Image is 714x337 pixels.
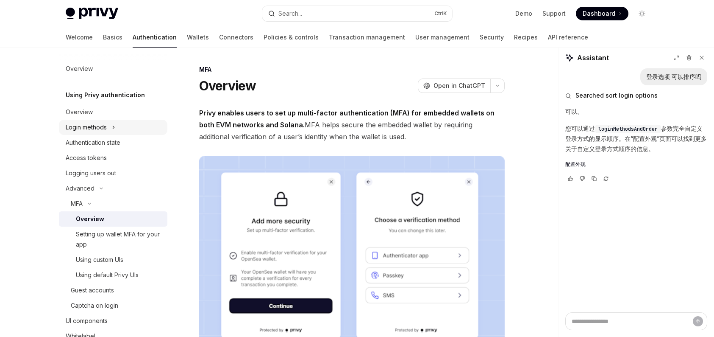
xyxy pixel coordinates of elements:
[219,27,253,48] a: Connectors
[418,79,490,93] button: Open in ChatGPT
[66,107,93,117] div: Overview
[59,298,167,313] a: Captcha on login
[59,104,167,120] a: Overview
[415,27,470,48] a: User management
[262,6,452,21] button: Search...CtrlK
[480,27,504,48] a: Security
[199,107,505,143] span: MFA helps secure the embedded wallet by requiring additional verification of a user’s identity wh...
[66,64,93,74] div: Overview
[76,255,123,265] div: Using custom UIs
[187,27,209,48] a: Wallets
[59,267,167,283] a: Using default Privy UIs
[59,313,167,329] a: UI components
[66,138,120,148] div: Authentication state
[76,229,162,250] div: Setting up wallet MFA for your app
[59,135,167,150] a: Authentication state
[133,27,177,48] a: Authentication
[199,65,505,74] div: MFA
[514,27,538,48] a: Recipes
[577,53,609,63] span: Assistant
[635,7,649,20] button: Toggle dark mode
[59,61,167,76] a: Overview
[278,8,302,19] div: Search...
[76,214,104,224] div: Overview
[66,122,107,132] div: Login methods
[59,211,167,227] a: Overview
[548,27,588,48] a: API reference
[542,9,566,18] a: Support
[59,150,167,166] a: Access tokens
[66,153,107,163] div: Access tokens
[565,161,586,168] span: 配置外观
[66,316,108,326] div: UI components
[433,81,485,90] span: Open in ChatGPT
[598,126,658,132] span: loginMethodsAndOrder
[66,27,93,48] a: Welcome
[71,300,118,311] div: Captcha on login
[103,27,122,48] a: Basics
[693,316,703,326] button: Send message
[66,90,145,100] h5: Using Privy authentication
[565,161,707,168] a: 配置外观
[646,73,701,81] div: 登录选项 可以排序吗
[59,166,167,181] a: Logging users out
[576,7,628,20] a: Dashboard
[264,27,319,48] a: Policies & controls
[515,9,532,18] a: Demo
[59,252,167,267] a: Using custom UIs
[66,183,94,194] div: Advanced
[575,91,658,100] span: Searched sort login options
[565,107,707,117] p: 可以。
[565,124,707,154] p: 您可以通过 参数完全自定义登录方式的显示顺序。在“配置外观”页面可以找到更多关于自定义登录方式顺序的信息。
[434,10,447,17] span: Ctrl K
[329,27,405,48] a: Transaction management
[583,9,615,18] span: Dashboard
[59,283,167,298] a: Guest accounts
[66,168,116,178] div: Logging users out
[71,199,83,209] div: MFA
[59,227,167,252] a: Setting up wallet MFA for your app
[199,78,256,93] h1: Overview
[565,91,707,100] button: Searched sort login options
[199,109,495,129] strong: Privy enables users to set up multi-factor authentication (MFA) for embedded wallets on both EVM ...
[66,8,118,20] img: light logo
[71,285,114,295] div: Guest accounts
[76,270,139,280] div: Using default Privy UIs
